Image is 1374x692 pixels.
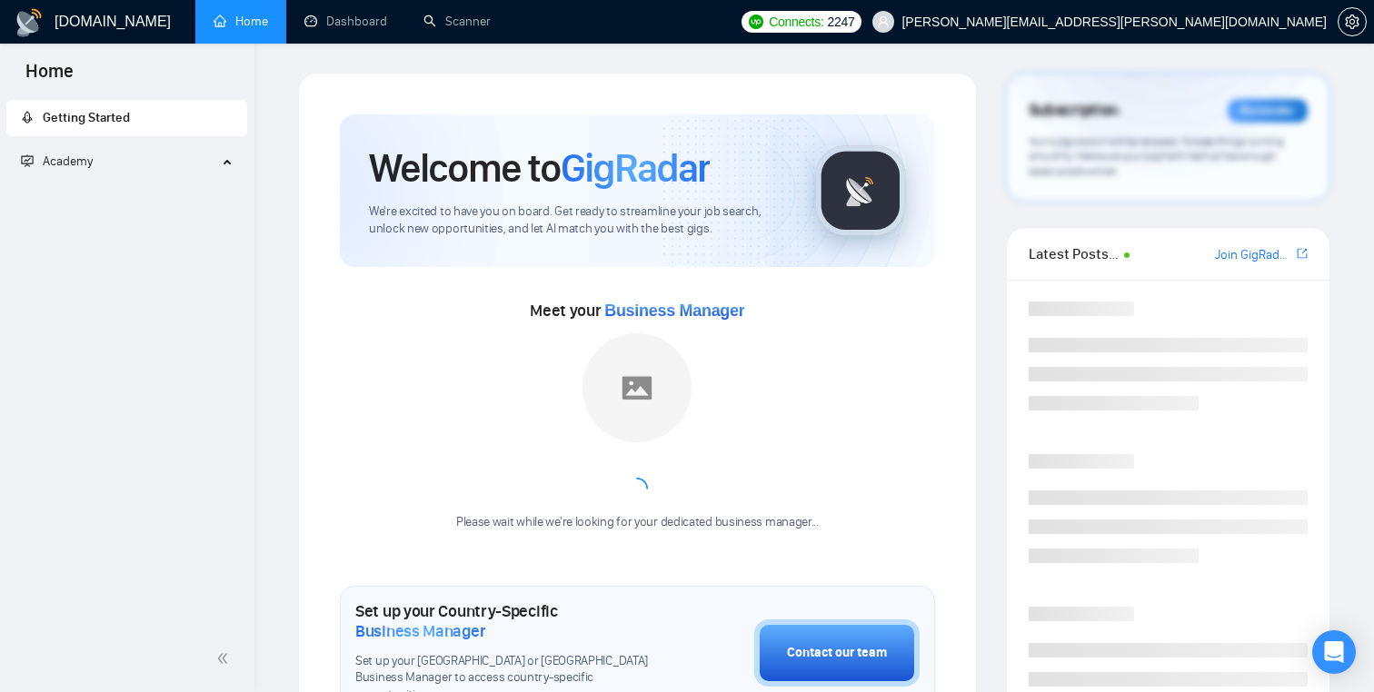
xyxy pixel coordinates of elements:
span: user [877,15,890,28]
a: setting [1338,15,1367,29]
img: upwork-logo.png [749,15,763,29]
a: export [1297,245,1308,262]
img: gigradar-logo.png [815,145,906,236]
span: Business Manager [604,302,744,320]
span: export [1297,246,1308,261]
div: Please wait while we're looking for your dedicated business manager... [445,514,830,531]
div: Open Intercom Messenger [1312,630,1356,674]
button: setting [1338,7,1367,36]
span: Home [11,58,88,96]
button: Contact our team [754,619,920,687]
span: Your subscription will be renewed. To keep things running smoothly, make sure your payment method... [1029,134,1284,178]
a: homeHome [214,14,268,29]
div: Reminder [1228,99,1308,123]
span: loading [624,476,650,501]
span: Subscription [1029,95,1119,126]
li: Getting Started [6,100,247,136]
span: Business Manager [355,621,485,641]
a: dashboardDashboard [304,14,387,29]
span: Academy [21,153,93,169]
h1: Welcome to [369,143,710,193]
span: Meet your [530,301,744,321]
a: searchScanner [423,14,491,29]
span: Latest Posts from the GigRadar Community [1029,242,1119,265]
img: logo [15,8,44,37]
span: Academy [43,153,93,169]
span: rocket [21,111,34,124]
div: Contact our team [787,643,887,663]
span: fund-projection-screen [21,154,34,167]
span: We're excited to have you on board. Get ready to streamline your job search, unlock new opportuni... [369,203,786,238]
span: 2247 [827,12,854,32]
span: setting [1339,15,1366,29]
img: placeholder.png [582,333,692,442]
span: Getting Started [43,110,130,125]
span: GigRadar [561,143,710,193]
a: Join GigRadar Slack Community [1215,245,1293,265]
h1: Set up your Country-Specific [355,601,663,641]
span: double-left [216,649,234,667]
span: Connects: [769,12,823,32]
